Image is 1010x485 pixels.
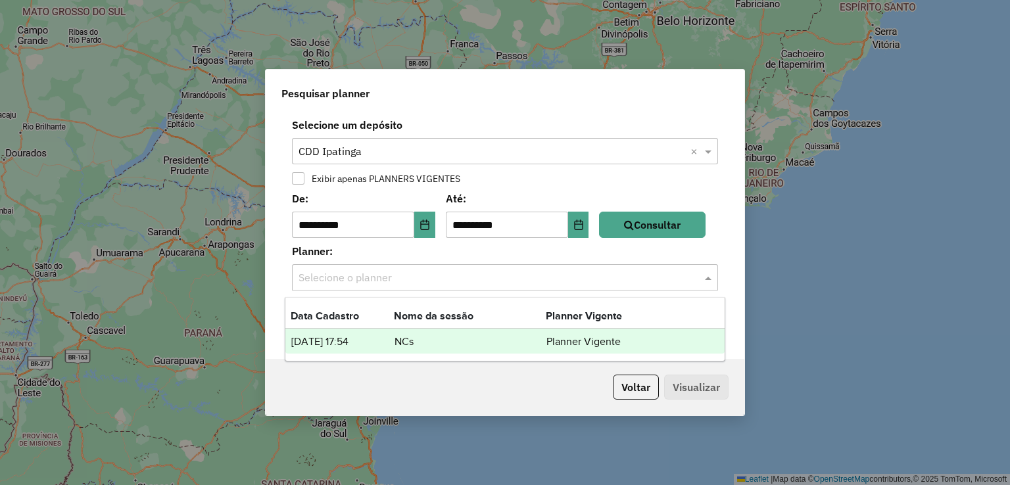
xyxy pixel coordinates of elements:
[446,191,589,206] label: Até:
[568,212,589,238] button: Choose Date
[613,375,659,400] button: Voltar
[281,85,370,101] span: Pesquisar planner
[393,308,545,325] th: Nome da sessão
[291,333,394,350] td: [DATE] 17:54
[414,212,435,238] button: Choose Date
[284,117,726,133] label: Selecione um depósito
[292,191,435,206] label: De:
[394,333,546,350] td: NCs
[546,333,625,350] td: Planner Vigente
[284,243,726,259] label: Planner:
[285,297,726,361] ng-dropdown-panel: Options list
[291,332,625,350] table: lista de planners
[290,308,624,325] table: selecione o planner
[290,308,393,325] th: Data Cadastro
[284,296,726,312] label: Classificação de venda:
[545,308,624,325] th: Planner Vigente
[599,212,706,238] button: Consultar
[305,174,460,183] label: Exibir apenas PLANNERS VIGENTES
[690,143,702,159] span: Clear all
